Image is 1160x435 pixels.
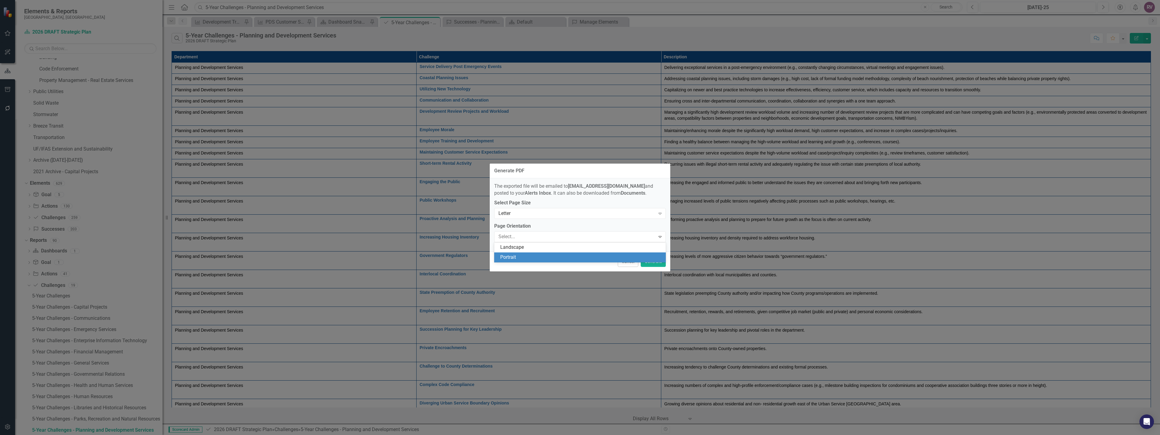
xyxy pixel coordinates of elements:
strong: Alerts Inbox [525,190,551,196]
div: Landscape [500,244,662,251]
strong: Documents [621,190,645,196]
div: Generate PDF [494,168,524,174]
label: Select Page Size [494,200,666,206]
label: Page Orientation [494,223,666,230]
strong: [EMAIL_ADDRESS][DOMAIN_NAME] [568,183,645,189]
div: Open Intercom Messenger [1139,414,1154,429]
div: Portrait [500,254,662,261]
div: Letter [498,210,655,217]
span: The exported file will be emailed to and posted to your . It can also be downloaded from . [494,183,653,196]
